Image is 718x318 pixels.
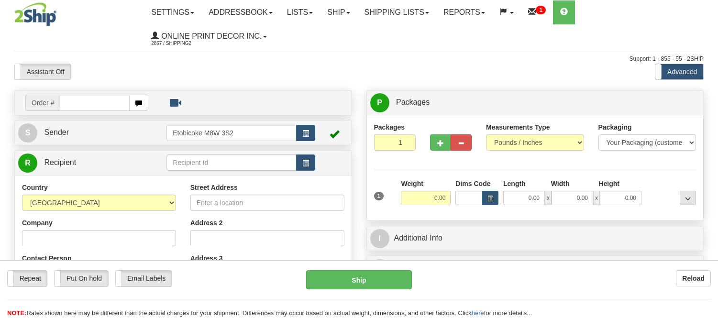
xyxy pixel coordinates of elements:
[593,191,600,205] span: x
[190,253,223,263] label: Address 3
[545,191,552,205] span: x
[521,0,553,24] a: 1
[166,154,296,171] input: Recipient Id
[18,153,150,173] a: R Recipient
[655,64,703,79] label: Advanced
[44,128,69,136] span: Sender
[166,125,296,141] input: Sender Id
[201,0,280,24] a: Addressbook
[55,271,108,286] label: Put On hold
[151,39,223,48] span: 2867 / Shipping2
[14,2,56,26] img: logo2867.jpg
[676,270,711,286] button: Reload
[396,98,430,106] span: Packages
[18,123,166,143] a: S Sender
[455,179,490,188] label: Dims Code
[370,93,700,112] a: P Packages
[8,271,47,286] label: Repeat
[551,179,570,188] label: Width
[370,259,389,278] span: $
[15,64,71,79] label: Assistant Off
[370,259,700,278] a: $Rates
[18,123,37,143] span: S
[503,179,526,188] label: Length
[598,122,632,132] label: Packaging
[370,93,389,112] span: P
[25,95,60,111] span: Order #
[7,309,26,317] span: NOTE:
[472,309,484,317] a: here
[401,179,423,188] label: Weight
[357,0,436,24] a: Shipping lists
[116,271,172,286] label: Email Labels
[22,183,48,192] label: Country
[190,183,238,192] label: Street Address
[598,179,619,188] label: Height
[374,122,405,132] label: Packages
[486,122,550,132] label: Measurements Type
[682,274,705,282] b: Reload
[22,253,71,263] label: Contact Person
[159,32,262,40] span: Online Print Decor Inc.
[144,24,274,48] a: Online Print Decor Inc. 2867 / Shipping2
[320,0,357,24] a: Ship
[696,110,717,208] iframe: chat widget
[190,195,344,211] input: Enter a location
[44,158,76,166] span: Recipient
[680,191,696,205] div: ...
[536,6,546,14] sup: 1
[144,0,201,24] a: Settings
[370,229,700,248] a: IAdditional Info
[306,270,411,289] button: Ship
[370,229,389,248] span: I
[18,154,37,173] span: R
[280,0,320,24] a: Lists
[22,218,53,228] label: Company
[374,192,384,200] span: 1
[14,55,704,63] div: Support: 1 - 855 - 55 - 2SHIP
[190,218,223,228] label: Address 2
[436,0,492,24] a: Reports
